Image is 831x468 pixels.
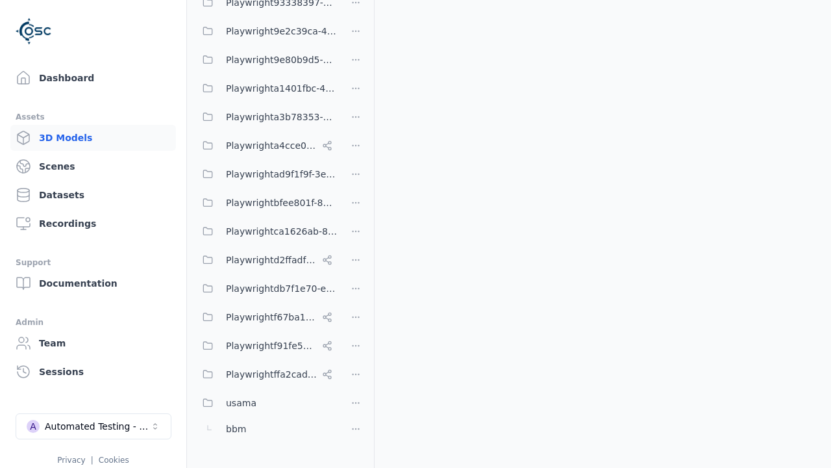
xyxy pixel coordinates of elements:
button: Playwrighta1401fbc-43d7-48dd-a309-be935d99d708 [195,75,338,101]
div: Support [16,255,171,270]
button: Playwright9e2c39ca-48c3-4c03-98f4-0435f3624ea6 [195,18,338,44]
a: Team [10,330,176,356]
button: bbm [195,416,338,442]
button: Playwrightad9f1f9f-3e6a-4231-8f19-c506bf64a382 [195,161,338,187]
button: Playwrightffa2cad8-0214-4c2f-a758-8e9593c5a37e [195,361,338,387]
span: Playwrightffa2cad8-0214-4c2f-a758-8e9593c5a37e [226,367,317,382]
span: Playwrighta1401fbc-43d7-48dd-a309-be935d99d708 [226,81,338,96]
span: Playwrightf91fe523-dd75-44f3-a953-451f6070cb42 [226,338,317,354]
button: Playwrightbfee801f-8be1-42a6-b774-94c49e43b650 [195,190,338,216]
button: Playwrightd2ffadf0-c973-454c-8fcf-dadaeffcb802 [195,247,338,273]
button: Playwrighta3b78353-5999-46c5-9eab-70007203469a [195,104,338,130]
span: Playwrightca1626ab-8cec-4ddc-b85a-2f9392fe08d1 [226,224,338,239]
span: | [91,456,93,465]
span: Playwright9e2c39ca-48c3-4c03-98f4-0435f3624ea6 [226,23,338,39]
a: Cookies [99,456,129,465]
button: Playwright9e80b9d5-ab0b-4e8f-a3de-da46b25b8298 [195,47,338,73]
span: Playwrightdb7f1e70-e54d-4da7-b38d-464ac70cc2ba [226,281,338,296]
a: Sessions [10,359,176,385]
button: Playwrightca1626ab-8cec-4ddc-b85a-2f9392fe08d1 [195,218,338,244]
span: Playwright9e80b9d5-ab0b-4e8f-a3de-da46b25b8298 [226,52,338,68]
div: Admin [16,315,171,330]
div: A [27,420,40,433]
a: Documentation [10,270,176,296]
span: Playwrighta3b78353-5999-46c5-9eab-70007203469a [226,109,338,125]
span: Playwrightad9f1f9f-3e6a-4231-8f19-c506bf64a382 [226,166,338,182]
a: 3D Models [10,125,176,151]
div: Automated Testing - Playwright [45,420,150,433]
img: Logo [16,13,52,49]
button: Playwrightf67ba199-386a-42d1-aebc-3b37e79c7296 [195,304,338,330]
button: usama [195,390,338,416]
a: Recordings [10,211,176,237]
button: Playwrighta4cce06a-a8e6-4c0d-bfc1-93e8d78d750a [195,133,338,159]
a: Privacy [57,456,85,465]
span: Playwrightd2ffadf0-c973-454c-8fcf-dadaeffcb802 [226,252,317,268]
a: Scenes [10,153,176,179]
button: Playwrightdb7f1e70-e54d-4da7-b38d-464ac70cc2ba [195,276,338,302]
span: Playwrightbfee801f-8be1-42a6-b774-94c49e43b650 [226,195,338,211]
div: Assets [16,109,171,125]
a: Dashboard [10,65,176,91]
span: Playwrightf67ba199-386a-42d1-aebc-3b37e79c7296 [226,309,317,325]
button: Playwrightf91fe523-dd75-44f3-a953-451f6070cb42 [195,333,338,359]
span: bbm [226,421,246,437]
span: Playwrighta4cce06a-a8e6-4c0d-bfc1-93e8d78d750a [226,138,317,153]
span: usama [226,395,256,411]
button: Select a workspace [16,413,171,439]
a: Datasets [10,182,176,208]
